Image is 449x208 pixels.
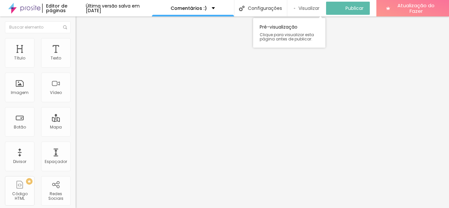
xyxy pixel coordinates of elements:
font: Título [14,55,25,61]
img: Ícone [63,25,67,29]
font: Visualizar [298,5,319,12]
font: Redes Sociais [48,191,63,201]
font: Divisor [13,159,26,164]
font: Imagem [11,90,29,95]
font: Configurações [248,5,282,12]
font: Mapa [50,124,62,130]
img: view-1.svg [294,6,295,11]
font: Atualização do Fazer [397,2,435,14]
font: Espaçador [45,159,67,164]
font: Comentários :) [171,5,207,12]
font: Vídeo [50,90,62,95]
font: Pré-visualização [260,24,297,30]
font: Código HTML [12,191,28,201]
font: Editor de páginas [46,3,67,14]
font: Publicar [345,5,364,12]
font: Última versão salva em [DATE] [86,3,140,14]
font: Clique para visualizar esta página antes de publicar. [260,32,314,42]
button: Visualizar [287,2,326,15]
input: Buscar elemento [5,21,71,33]
font: Botão [14,124,26,130]
font: Texto [51,55,61,61]
button: Publicar [326,2,370,15]
img: Ícone [239,6,245,11]
iframe: Editor [76,16,449,208]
